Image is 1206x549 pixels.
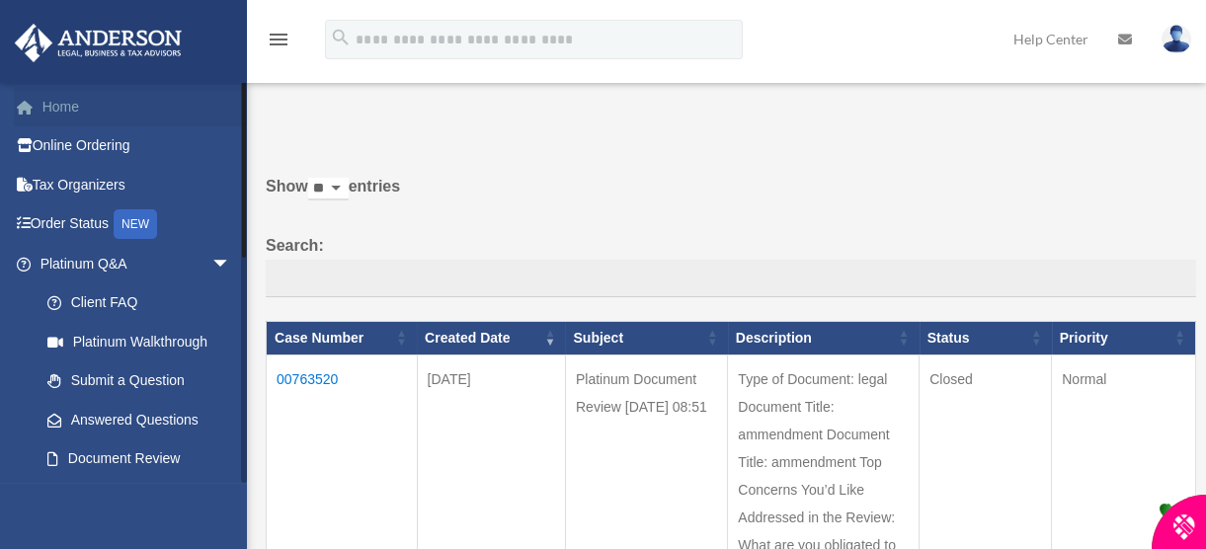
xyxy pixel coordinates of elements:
[1052,321,1196,354] th: Priority: activate to sort column ascending
[14,165,261,204] a: Tax Organizers
[267,321,418,354] th: Case Number: activate to sort column ascending
[1162,25,1191,53] img: User Pic
[330,27,352,48] i: search
[14,87,261,126] a: Home
[266,173,1196,220] label: Show entries
[114,209,157,239] div: NEW
[266,232,1196,297] label: Search:
[211,244,251,284] span: arrow_drop_down
[28,478,251,541] a: Platinum Knowledge Room
[28,439,251,479] a: Document Review
[267,28,290,51] i: menu
[728,321,920,354] th: Description: activate to sort column ascending
[28,361,251,401] a: Submit a Question
[267,35,290,51] a: menu
[565,321,727,354] th: Subject: activate to sort column ascending
[417,321,565,354] th: Created Date: activate to sort column ascending
[920,321,1052,354] th: Status: activate to sort column ascending
[28,400,241,439] a: Answered Questions
[308,178,349,200] select: Showentries
[28,283,251,323] a: Client FAQ
[14,204,261,245] a: Order StatusNEW
[9,24,188,62] img: Anderson Advisors Platinum Portal
[14,244,251,283] a: Platinum Q&Aarrow_drop_down
[14,126,261,166] a: Online Ordering
[266,260,1196,297] input: Search:
[28,322,251,361] a: Platinum Walkthrough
